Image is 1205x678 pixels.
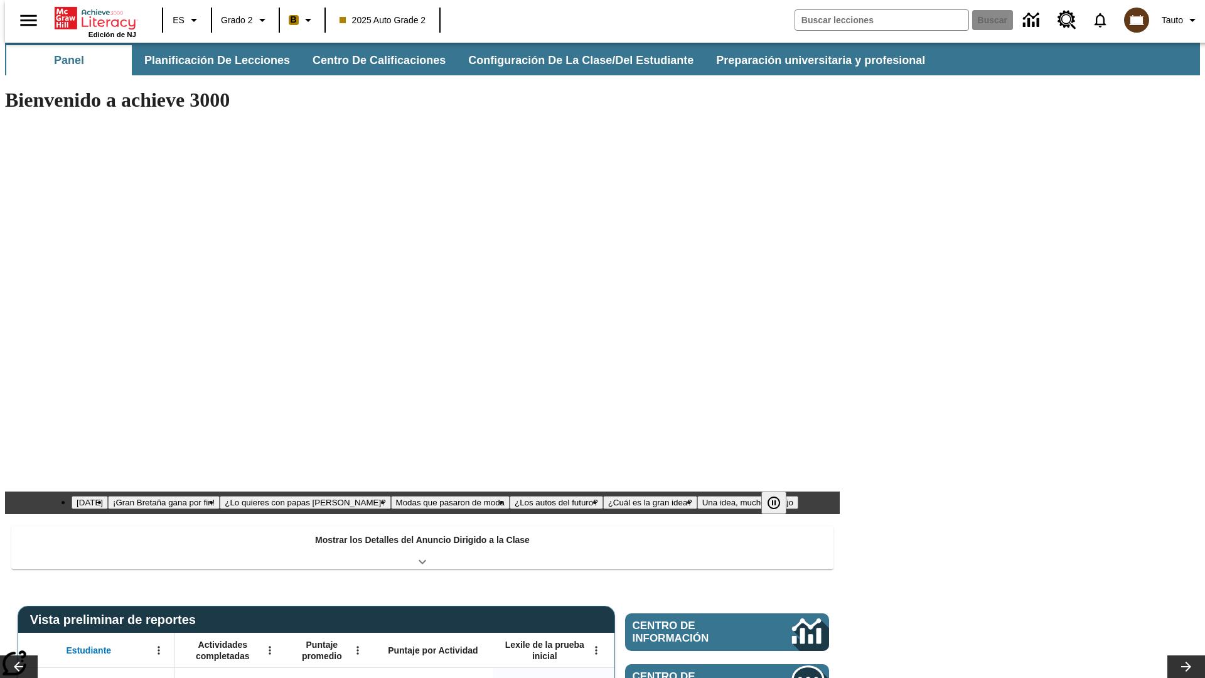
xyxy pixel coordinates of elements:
[1124,8,1149,33] img: avatar image
[303,45,456,75] button: Centro de calificaciones
[587,641,606,660] button: Abrir menú
[340,14,426,27] span: 2025 Auto Grade 2
[458,45,704,75] button: Configuración de la clase/del estudiante
[220,496,390,509] button: Diapositiva 3 ¿Lo quieres con papas fritas?
[633,620,750,645] span: Centro de información
[167,9,207,31] button: Lenguaje: ES, Selecciona un idioma
[108,496,220,509] button: Diapositiva 2 ¡Gran Bretaña gana por fin!
[181,639,264,662] span: Actividades completadas
[134,45,300,75] button: Planificación de lecciones
[292,639,352,662] span: Puntaje promedio
[10,2,47,39] button: Abrir el menú lateral
[510,496,603,509] button: Diapositiva 5 ¿Los autos del futuro?
[625,613,829,651] a: Centro de información
[391,496,510,509] button: Diapositiva 4 Modas que pasaron de moda
[1162,14,1183,27] span: Tauto
[5,45,936,75] div: Subbarra de navegación
[55,6,136,31] a: Portada
[67,645,112,656] span: Estudiante
[6,45,132,75] button: Panel
[315,534,530,547] p: Mostrar los Detalles del Anuncio Dirigido a la Clase
[1157,9,1205,31] button: Perfil/Configuración
[5,89,840,112] h1: Bienvenido a achieve 3000
[260,641,279,660] button: Abrir menú
[11,526,833,569] div: Mostrar los Detalles del Anuncio Dirigido a la Clase
[1117,4,1157,36] button: Escoja un nuevo avatar
[761,492,786,514] button: Pausar
[706,45,935,75] button: Preparación universitaria y profesional
[291,12,297,28] span: B
[1050,3,1084,37] a: Centro de recursos, Se abrirá en una pestaña nueva.
[149,641,168,660] button: Abrir menú
[1084,4,1117,36] a: Notificaciones
[1015,3,1050,38] a: Centro de información
[697,496,798,509] button: Diapositiva 7 Una idea, mucho trabajo
[388,645,478,656] span: Puntaje por Actividad
[761,492,799,514] div: Pausar
[499,639,591,662] span: Lexile de la prueba inicial
[603,496,697,509] button: Diapositiva 6 ¿Cuál es la gran idea?
[284,9,321,31] button: Boost El color de la clase es anaranjado claro. Cambiar el color de la clase.
[795,10,968,30] input: Buscar campo
[221,14,253,27] span: Grado 2
[1167,655,1205,678] button: Carrusel de lecciones, seguir
[30,613,202,627] span: Vista preliminar de reportes
[173,14,185,27] span: ES
[216,9,275,31] button: Grado: Grado 2, Elige un grado
[55,4,136,38] div: Portada
[348,641,367,660] button: Abrir menú
[5,43,1200,75] div: Subbarra de navegación
[72,496,108,509] button: Diapositiva 1 Día del Trabajo
[88,31,136,38] span: Edición de NJ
